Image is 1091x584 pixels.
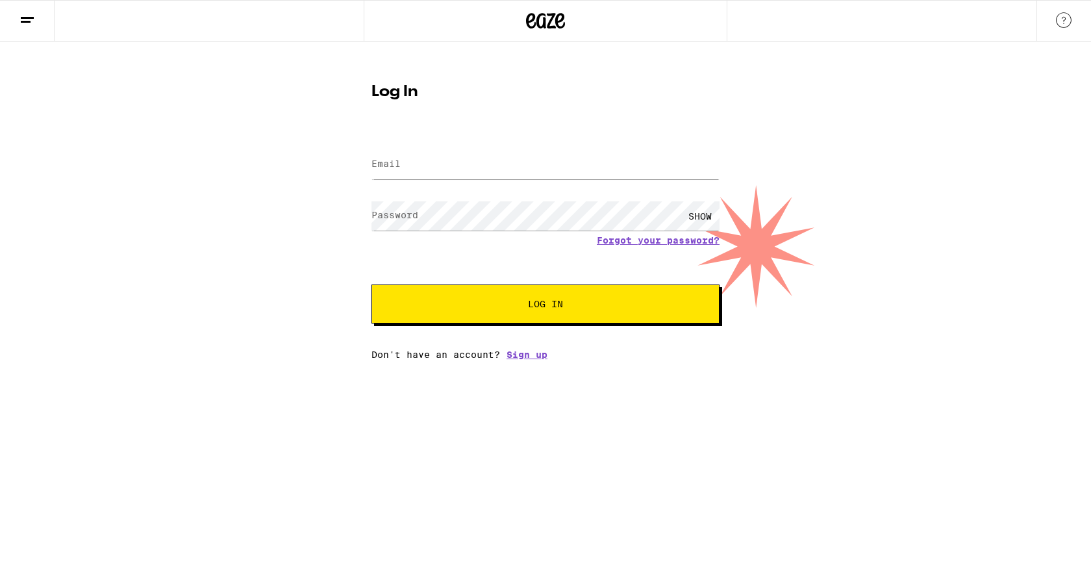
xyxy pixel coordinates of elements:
[371,349,720,360] div: Don't have an account?
[371,210,418,220] label: Password
[528,299,563,309] span: Log In
[681,201,720,231] div: SHOW
[371,150,720,179] input: Email
[371,84,720,100] h1: Log In
[507,349,547,360] a: Sign up
[597,235,720,246] a: Forgot your password?
[371,159,401,169] label: Email
[371,285,720,324] button: Log In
